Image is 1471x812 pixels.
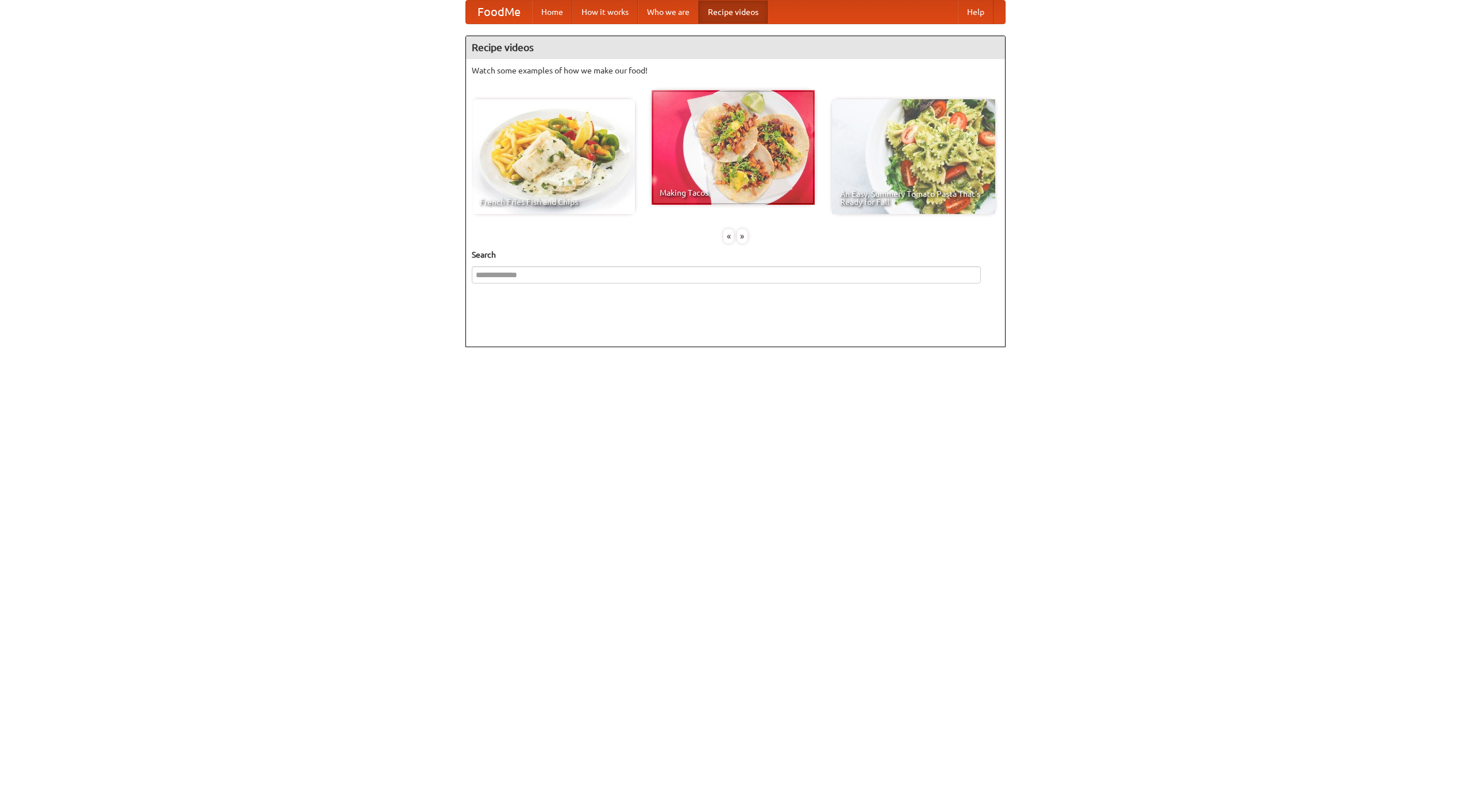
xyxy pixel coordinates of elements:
[660,189,807,197] span: Making Tacos
[840,190,987,206] span: An Easy, Summery Tomato Pasta That's Ready for Fall
[472,65,999,76] p: Watch some examples of how we make our food!
[532,1,572,24] a: Home
[472,249,999,261] h5: Search
[472,99,635,214] a: French Fries Fish and Chips
[832,99,995,214] a: An Easy, Summery Tomato Pasta That's Ready for Fall
[958,1,993,24] a: Help
[572,1,638,24] a: How it works
[466,1,532,24] a: FoodMe
[638,1,699,24] a: Who we are
[699,1,768,24] a: Recipe videos
[652,90,815,205] a: Making Tacos
[737,229,748,243] div: »
[723,229,734,243] div: «
[480,198,627,206] span: French Fries Fish and Chips
[466,36,1005,59] h4: Recipe videos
